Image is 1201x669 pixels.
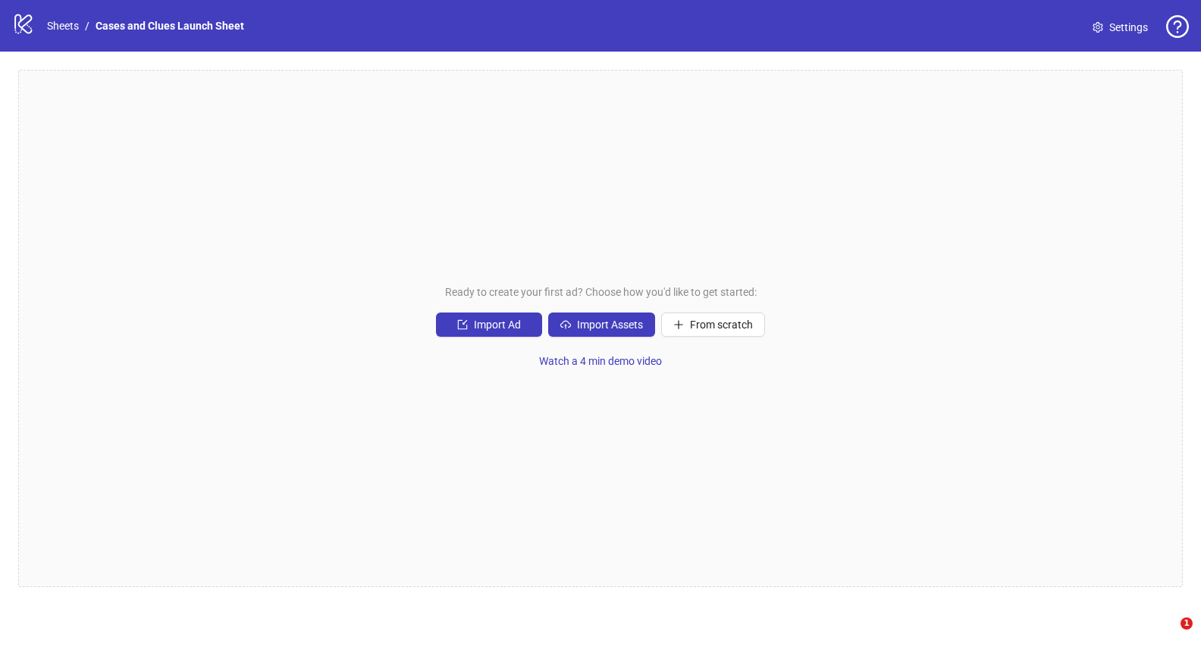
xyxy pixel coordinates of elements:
span: Import Assets [577,319,643,331]
button: Watch a 4 min demo video [527,349,674,373]
span: plus [673,319,684,330]
span: setting [1093,22,1103,33]
button: From scratch [661,313,765,337]
span: Settings [1109,19,1148,36]
span: import [457,319,468,330]
a: Cases and Clues Launch Sheet [93,17,247,34]
span: From scratch [690,319,753,331]
a: Settings [1080,15,1160,39]
span: Import Ad [474,319,521,331]
span: Watch a 4 min demo video [539,355,662,367]
a: Sheets [44,17,82,34]
li: / [85,17,89,34]
span: cloud-upload [560,319,571,330]
button: Import Assets [548,313,655,337]
iframe: Intercom live chat [1149,617,1186,654]
span: 1 [1181,617,1193,630]
button: Import Ad [436,313,542,337]
span: Ready to create your first ad? Choose how you'd like to get started: [445,284,757,300]
span: question-circle [1166,15,1189,38]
